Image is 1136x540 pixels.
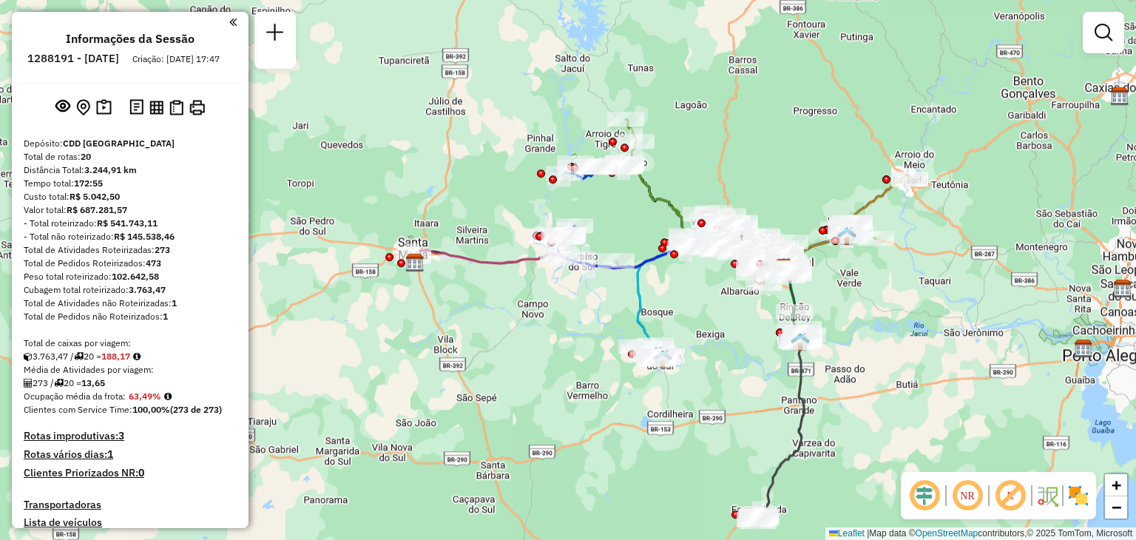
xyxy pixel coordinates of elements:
[907,478,942,513] span: Ocultar deslocamento
[829,528,865,539] a: Leaflet
[24,379,33,388] i: Total de Atividades
[916,528,978,539] a: OpenStreetMap
[63,138,175,149] strong: CDD [GEOGRAPHIC_DATA]
[1035,484,1059,507] img: Fluxo de ruas
[81,151,91,162] strong: 20
[24,404,132,415] span: Clientes com Service Time:
[126,96,146,119] button: Logs desbloquear sessão
[74,352,84,361] i: Total de rotas
[24,163,237,177] div: Distância Total:
[74,178,103,189] strong: 172:55
[24,137,237,150] div: Depósito:
[24,243,237,257] div: Total de Atividades Roteirizadas:
[66,32,195,46] h4: Informações da Sessão
[1089,18,1118,47] a: Exibir filtros
[1112,498,1121,516] span: −
[1113,279,1132,298] img: CDD Sapucaia
[84,164,137,175] strong: 3.244,91 km
[260,18,290,51] a: Nova sessão e pesquisa
[166,97,186,118] button: Visualizar Romaneio
[867,528,869,539] span: |
[24,337,237,350] div: Total de caixas por viagem:
[825,527,1136,540] div: Map data © contributors,© 2025 TomTom, Microsoft
[70,191,120,202] strong: R$ 5.042,50
[24,190,237,203] div: Custo total:
[67,204,127,215] strong: R$ 687.281,57
[112,271,159,282] strong: 102.642,58
[129,284,166,295] strong: 3.763,47
[163,311,168,322] strong: 1
[155,244,170,255] strong: 273
[950,478,985,513] span: Ocultar NR
[146,257,161,269] strong: 473
[24,257,237,270] div: Total de Pedidos Roteirizados:
[101,351,130,362] strong: 188,17
[24,430,237,442] h4: Rotas improdutivas:
[1105,496,1127,519] a: Zoom out
[1110,87,1129,106] img: CDD Caxias
[172,297,177,308] strong: 1
[24,177,237,190] div: Tempo total:
[114,231,175,242] strong: R$ 145.538,46
[24,297,237,310] div: Total de Atividades não Roteirizadas:
[24,150,237,163] div: Total de rotas:
[138,466,144,479] strong: 0
[97,217,158,229] strong: R$ 541.743,11
[24,270,237,283] div: Peso total roteirizado:
[774,257,794,276] img: Santa Cruz FAD
[24,203,237,217] div: Valor total:
[993,478,1028,513] span: Exibir rótulo
[837,226,856,246] img: Venâncio Aires
[27,52,119,65] h6: 1288191 - [DATE]
[1105,474,1127,496] a: Zoom in
[126,53,226,66] div: Criação: [DATE] 17:47
[129,391,161,402] strong: 63,49%
[24,377,237,390] div: 273 / 20 =
[54,379,64,388] i: Total de rotas
[1066,484,1090,507] img: Exibir/Ocultar setores
[24,516,237,529] h4: Lista de veículos
[24,391,126,402] span: Ocupação média da frota:
[653,349,672,368] img: FAD Santa Cruz do Sul- Cachoeira
[24,363,237,377] div: Média de Atividades por viagem:
[1074,339,1093,358] img: CDD Porto Alegre
[146,97,166,117] button: Visualizar relatório de Roteirização
[118,429,124,442] strong: 3
[24,352,33,361] i: Cubagem total roteirizado
[646,346,666,365] img: UDC Cachueira do Sul - ZUMPY
[170,404,222,415] strong: (273 de 273)
[133,352,141,361] i: Meta Caixas/viagem: 219,00 Diferença: -30,83
[93,96,115,119] button: Painel de Sugestão
[164,392,172,401] em: Média calculada utilizando a maior ocupação (%Peso ou %Cubagem) de cada rota da sessão. Rotas cro...
[229,13,237,30] a: Clique aqui para minimizar o painel
[24,350,237,363] div: 3.763,47 / 20 =
[132,404,170,415] strong: 100,00%
[53,95,73,119] button: Exibir sessão original
[24,217,237,230] div: - Total roteirizado:
[186,97,208,118] button: Imprimir Rotas
[24,230,237,243] div: - Total não roteirizado:
[405,253,425,272] img: CDD Santa Maria
[73,96,93,119] button: Centralizar mapa no depósito ou ponto de apoio
[791,332,810,351] img: Rio Pardo
[24,467,237,479] h4: Clientes Priorizados NR:
[24,310,237,323] div: Total de Pedidos não Roteirizados:
[107,448,113,461] strong: 1
[24,448,237,461] h4: Rotas vários dias:
[1112,476,1121,494] span: +
[81,377,105,388] strong: 13,65
[24,499,237,511] h4: Transportadoras
[24,283,237,297] div: Cubagem total roteirizado:
[774,258,794,277] img: CDD Santa Cruz do Sul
